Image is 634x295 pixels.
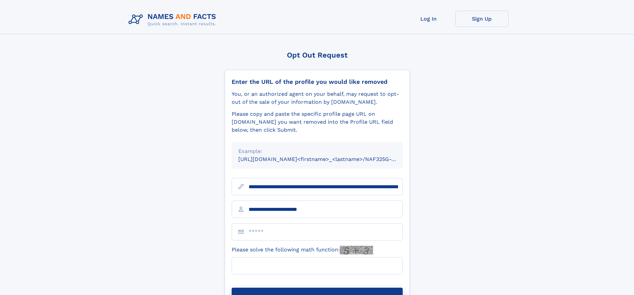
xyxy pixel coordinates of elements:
[225,51,410,59] div: Opt Out Request
[232,78,403,85] div: Enter the URL of the profile you would like removed
[232,90,403,106] div: You, or an authorized agent on your behalf, may request to opt-out of the sale of your informatio...
[232,110,403,134] div: Please copy and paste the specific profile page URL on [DOMAIN_NAME] you want removed into the Pr...
[126,11,222,29] img: Logo Names and Facts
[238,156,415,162] small: [URL][DOMAIN_NAME]<firstname>_<lastname>/NAF325G-xxxxxxxx
[232,246,373,254] label: Please solve the following math function:
[455,11,509,27] a: Sign Up
[402,11,455,27] a: Log In
[238,147,396,155] div: Example:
